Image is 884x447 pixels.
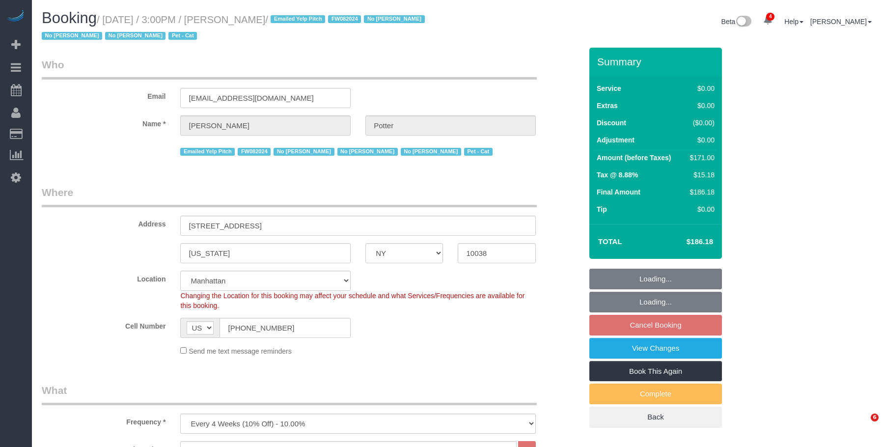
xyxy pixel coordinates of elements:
[589,338,722,359] a: View Changes
[34,271,173,284] label: Location
[597,153,671,163] label: Amount (before Taxes)
[180,243,351,263] input: City
[42,32,102,40] span: No [PERSON_NAME]
[597,56,717,67] h3: Summary
[42,9,97,27] span: Booking
[42,57,537,80] legend: Who
[597,101,618,111] label: Extras
[686,153,715,163] div: $171.00
[598,237,622,246] strong: Total
[657,238,713,246] h4: $186.18
[597,118,626,128] label: Discount
[6,10,26,24] img: Automaid Logo
[686,170,715,180] div: $15.18
[105,32,166,40] span: No [PERSON_NAME]
[597,135,635,145] label: Adjustment
[686,84,715,93] div: $0.00
[180,292,525,309] span: Changing the Location for this booking may affect your schedule and what Services/Frequencies are...
[464,148,493,156] span: Pet - Cat
[597,187,640,197] label: Final Amount
[271,15,325,23] span: Emailed Yelp Pitch
[180,88,351,108] input: Email
[328,15,361,23] span: FW082024
[364,15,424,23] span: No [PERSON_NAME]
[735,16,751,28] img: New interface
[597,84,621,93] label: Service
[851,414,874,437] iframe: Intercom live chat
[766,13,774,21] span: 4
[721,18,752,26] a: Beta
[686,204,715,214] div: $0.00
[189,347,291,355] span: Send me text message reminders
[238,148,271,156] span: FW082024
[168,32,197,40] span: Pet - Cat
[34,216,173,229] label: Address
[810,18,872,26] a: [PERSON_NAME]
[401,148,461,156] span: No [PERSON_NAME]
[34,318,173,331] label: Cell Number
[589,361,722,382] a: Book This Again
[686,118,715,128] div: ($0.00)
[42,383,537,405] legend: What
[589,407,722,427] a: Back
[180,148,235,156] span: Emailed Yelp Pitch
[871,414,879,421] span: 6
[34,414,173,427] label: Frequency *
[34,88,173,101] label: Email
[686,187,715,197] div: $186.18
[597,204,607,214] label: Tip
[686,101,715,111] div: $0.00
[758,10,777,31] a: 4
[34,115,173,129] label: Name *
[365,115,536,136] input: Last Name
[42,185,537,207] legend: Where
[180,115,351,136] input: First Name
[597,170,638,180] label: Tax @ 8.88%
[42,14,428,42] small: / [DATE] / 3:00PM / [PERSON_NAME]
[458,243,535,263] input: Zip Code
[274,148,334,156] span: No [PERSON_NAME]
[686,135,715,145] div: $0.00
[337,148,398,156] span: No [PERSON_NAME]
[784,18,803,26] a: Help
[220,318,351,338] input: Cell Number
